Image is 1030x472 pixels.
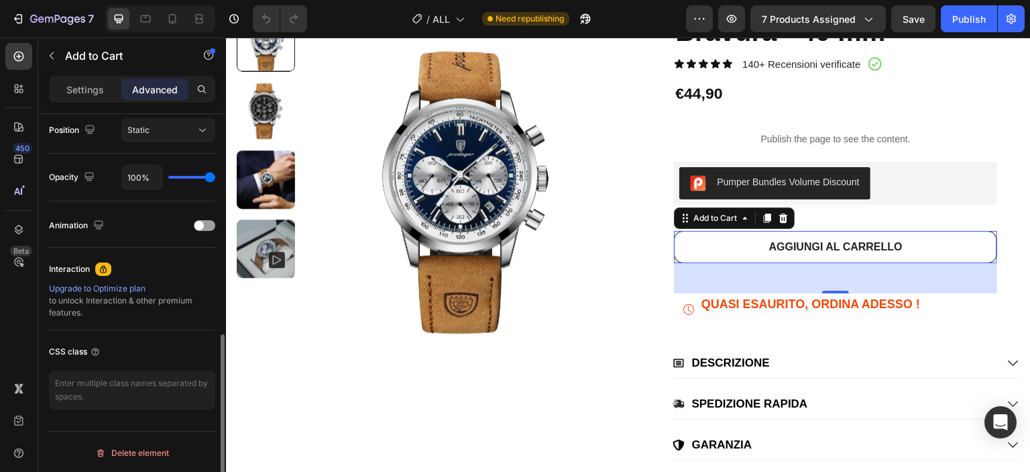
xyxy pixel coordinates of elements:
[127,125,150,135] span: Static
[426,12,430,26] span: /
[466,359,582,374] p: SPEDIZIONE RAPIDA
[49,283,215,295] div: Upgrade to Optimize plan
[453,130,644,162] button: Pumper Bundles Volume Discount
[984,406,1017,438] div: Open Intercom Messenger
[49,122,98,140] div: Position
[122,165,162,189] input: Auto
[952,12,986,26] div: Publish
[448,45,498,68] div: €44,90
[466,318,544,333] p: DESCRIZIONE
[226,38,1030,472] iframe: Design area
[66,83,104,97] p: Settings
[49,283,215,319] div: to unlock Interaction & other premium features.
[88,11,94,27] p: 7
[13,143,32,154] div: 450
[891,5,935,32] button: Save
[543,203,677,217] div: AGGIUNGI AL CARRELLO
[49,217,107,235] div: Animation
[465,175,514,187] div: Add to Cart
[762,12,856,26] span: 7 products assigned
[49,346,101,358] div: CSS class
[750,5,886,32] button: 7 products assigned
[448,95,771,109] p: Publish the page to see the content.
[49,169,97,187] div: Opacity
[10,246,32,256] div: Beta
[491,138,633,152] div: Pumper Bundles Volume Discount
[466,400,526,415] p: GARANZIA
[49,442,215,464] button: Delete element
[95,445,169,461] div: Delete element
[475,259,694,275] p: QUASI ESAURITO, ORDINA ADESSO !
[496,13,564,25] span: Need republishing
[5,5,100,32] button: 7
[941,5,997,32] button: Publish
[464,138,480,154] img: CIumv63twf4CEAE=.png
[253,5,307,32] div: Undo/Redo
[132,83,178,97] p: Advanced
[903,13,925,25] span: Save
[433,12,450,26] span: ALL
[49,263,90,275] div: Interaction
[121,118,215,142] button: Static
[65,48,179,64] p: Add to Cart
[448,193,771,226] button: AGGIUNGI AL CARRELLO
